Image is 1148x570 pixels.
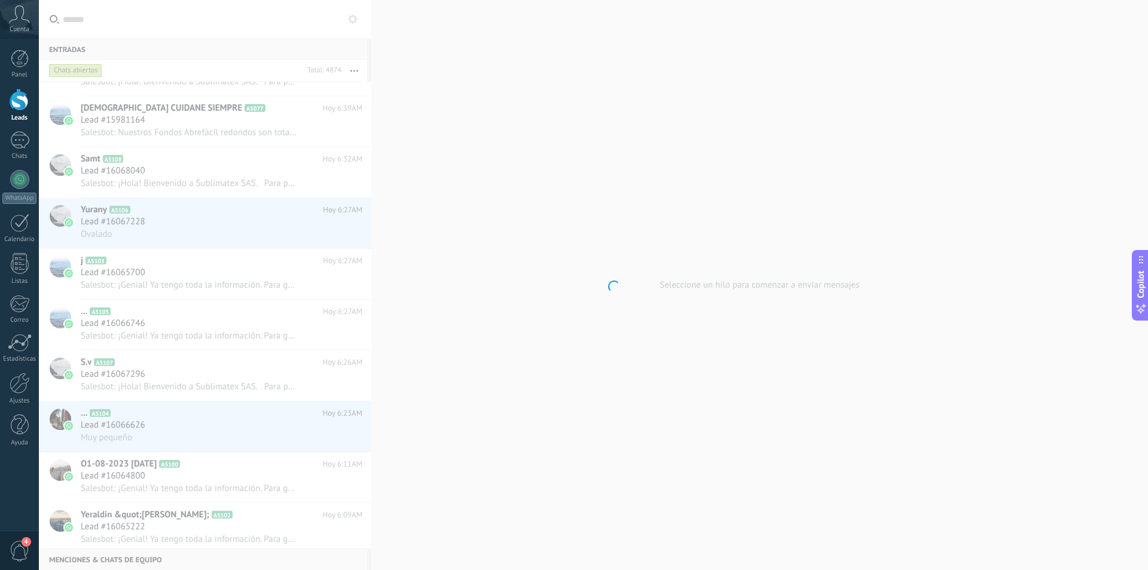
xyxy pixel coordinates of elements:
div: Listas [2,278,37,285]
div: Leads [2,114,37,122]
div: Correo [2,316,37,324]
span: 4 [22,537,31,547]
div: WhatsApp [2,193,36,204]
div: Chats [2,153,37,160]
div: Calendario [2,236,37,243]
div: Ayuda [2,439,37,447]
div: Ajustes [2,397,37,405]
span: Copilot [1135,270,1147,298]
span: Cuenta [10,26,29,33]
div: Estadísticas [2,355,37,363]
div: Panel [2,71,37,79]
